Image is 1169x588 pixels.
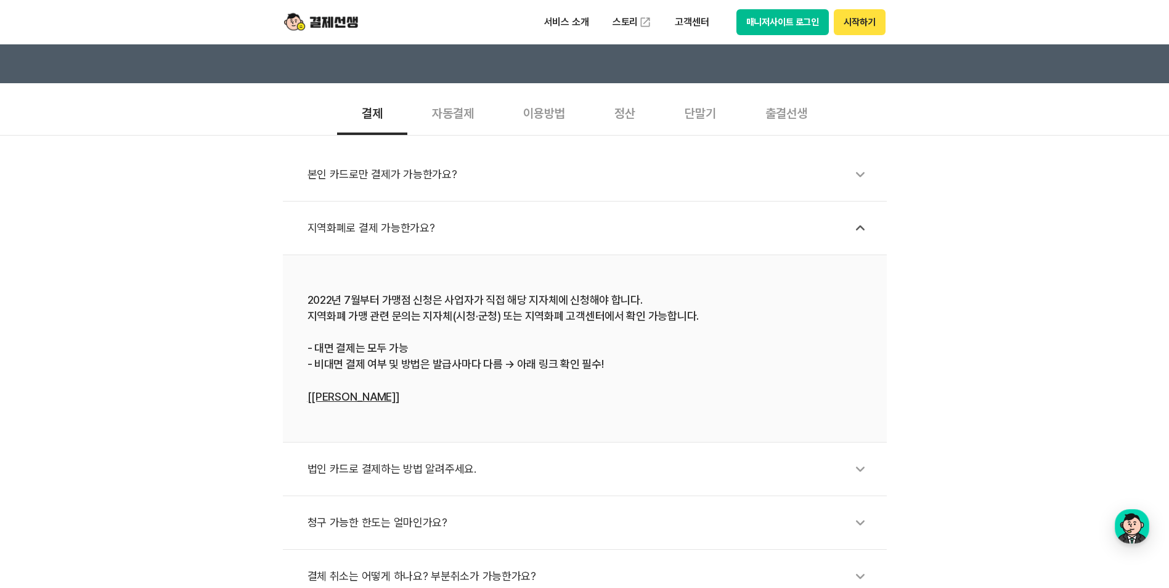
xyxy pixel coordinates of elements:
button: 시작하기 [834,9,885,35]
div: 자동결제 [407,89,499,135]
button: 매니저사이트 로그인 [736,9,829,35]
div: 본인 카드로만 결제가 가능한가요? [308,160,874,189]
img: logo [284,10,358,34]
div: 이용방법 [499,89,590,135]
a: 스토리 [604,10,661,35]
div: 단말기 [660,89,741,135]
a: [[PERSON_NAME]] [308,390,399,403]
div: 지역화폐로 결제 가능한가요? [308,214,874,242]
p: 고객센터 [666,11,717,33]
div: 청구 가능한 한도는 얼마인가요? [308,508,874,537]
div: 정산 [590,89,660,135]
p: 서비스 소개 [536,11,598,33]
div: 출결선생 [741,89,832,135]
div: 결제 [337,89,407,135]
div: 법인 카드로 결제하는 방법 알려주세요. [308,455,874,483]
a: 설정 [159,391,237,422]
div: 2022년 7월부터 가맹점 신청은 사업자가 직접 해당 지자체에 신청해야 합니다. 지역화폐 가맹 관련 문의는 지자체(시청·군청) 또는 지역화폐 고객센터에서 확인 가능합니다. -... [308,292,862,405]
a: 대화 [81,391,159,422]
span: 대화 [113,410,128,420]
a: 홈 [4,391,81,422]
span: 설정 [190,409,205,419]
span: 홈 [39,409,46,419]
img: 외부 도메인 오픈 [639,16,651,28]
